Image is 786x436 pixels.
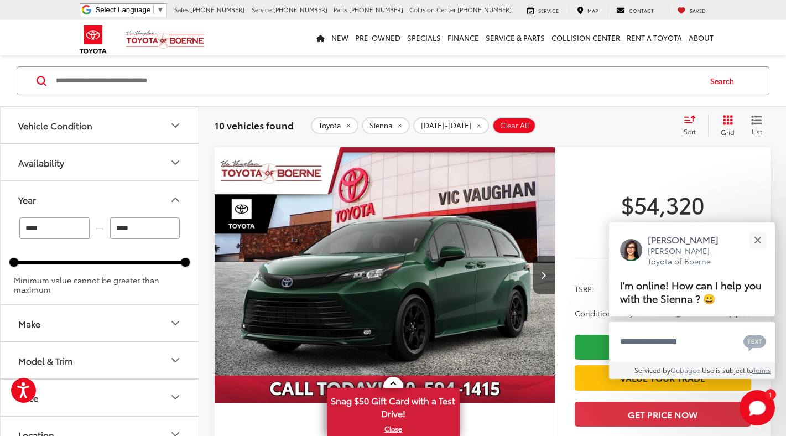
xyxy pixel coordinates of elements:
[500,121,529,130] span: Clear All
[575,402,751,427] button: Get Price Now
[743,334,766,351] svg: Text
[740,329,769,354] button: Chat with SMS
[362,117,410,134] button: remove Sienna
[421,121,472,130] span: [DATE]-[DATE]
[169,391,182,404] div: Price
[55,68,700,94] input: Search by Make, Model, or Keyword
[409,5,456,14] span: Collision Center
[575,308,686,319] button: Conditional Toyota Offers
[608,6,662,15] a: Contact
[721,127,735,137] span: Grid
[413,117,489,134] button: remove 2020-2025
[169,119,182,132] div: Vehicle Condition
[700,67,750,95] button: Search
[95,6,150,14] span: Select Language
[1,144,200,180] button: AvailabilityAvailability
[623,20,685,55] a: Rent a Toyota
[93,224,107,233] span: —
[214,147,556,403] div: 2025 Toyota Sienna Woodland Edition 0
[174,5,189,14] span: Sales
[519,6,567,15] a: Service
[620,277,762,305] span: I'm online! How can I help you with the Sienna ? 😀
[575,308,685,319] span: Conditional Toyota Offers
[214,147,556,403] img: 2025 Toyota Sienna Woodland Edition AWD
[444,20,482,55] a: Finance
[670,365,702,375] a: Gubagoo.
[18,392,38,403] div: Price
[328,389,459,423] span: Snag $50 Gift Card with a Test Drive!
[587,7,598,14] span: Map
[110,217,180,239] input: maximum
[157,6,164,14] span: ▼
[18,157,64,168] div: Availability
[19,217,90,239] input: minimum
[457,5,512,14] span: [PHONE_NUMBER]
[533,256,555,294] button: Next image
[352,20,404,55] a: Pre-Owned
[685,20,717,55] a: About
[214,147,556,403] a: 2025 Toyota Sienna Woodland Edition AWD2025 Toyota Sienna Woodland Edition AWD2025 Toyota Sienna ...
[1,380,200,416] button: PricePrice
[492,117,536,134] button: Clear All
[252,5,272,14] span: Service
[743,115,771,137] button: List View
[349,5,403,14] span: [PHONE_NUMBER]
[18,318,40,329] div: Make
[575,224,751,235] span: [DATE] Price:
[404,20,444,55] a: Specials
[648,246,730,267] p: [PERSON_NAME] Toyota of Boerne
[678,115,708,137] button: Select sort value
[1,107,200,143] button: Vehicle ConditionVehicle Condition
[18,120,92,131] div: Vehicle Condition
[190,5,244,14] span: [PHONE_NUMBER]
[575,365,751,390] a: Value Your Trade
[629,7,654,14] span: Contact
[538,7,559,14] span: Service
[751,127,762,136] span: List
[609,322,775,362] textarea: Type your message
[482,20,548,55] a: Service & Parts: Opens in a new tab
[740,390,775,425] button: Toggle Chat Window
[753,365,771,375] a: Terms
[273,5,327,14] span: [PHONE_NUMBER]
[609,222,775,379] div: Close[PERSON_NAME][PERSON_NAME] Toyota of BoerneI'm online! How can I help you with the Sienna ? ...
[215,118,294,132] span: 10 vehicles found
[1,342,200,378] button: Model & TrimModel & Trim
[702,365,753,375] span: Use is subject to
[669,6,714,15] a: My Saved Vehicles
[14,276,185,294] div: Minimum value cannot be greater than maximum
[575,190,751,218] span: $54,320
[1,305,200,341] button: MakeMake
[169,156,182,169] div: Availability
[548,20,623,55] a: Collision Center
[769,392,772,397] span: 1
[328,20,352,55] a: New
[18,355,72,366] div: Model & Trim
[95,6,164,14] a: Select Language​
[311,117,358,134] button: remove Toyota
[313,20,328,55] a: Home
[684,127,696,136] span: Sort
[648,233,730,246] p: [PERSON_NAME]
[72,22,114,58] img: Toyota
[126,30,205,49] img: Vic Vaughan Toyota of Boerne
[169,354,182,367] div: Model & Trim
[575,283,594,294] span: TSRP:
[153,6,154,14] span: ​
[708,115,743,137] button: Grid View
[634,365,670,375] span: Serviced by
[690,7,706,14] span: Saved
[575,335,751,360] a: Check Availability
[369,121,393,130] span: Sienna
[169,193,182,206] div: Year
[746,228,769,252] button: Close
[569,6,606,15] a: Map
[740,390,775,425] svg: Start Chat
[319,121,341,130] span: Toyota
[18,194,36,205] div: Year
[169,316,182,330] div: Make
[334,5,347,14] span: Parts
[1,181,200,217] button: YearYear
